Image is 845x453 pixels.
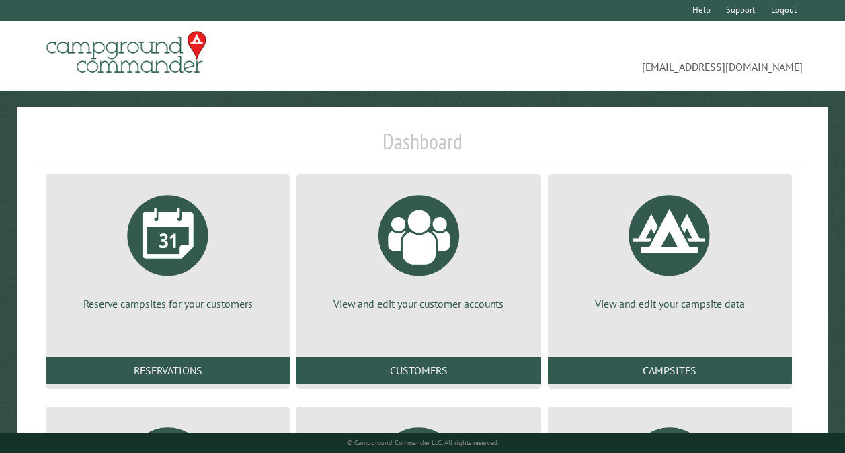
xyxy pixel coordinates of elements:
[423,37,803,75] span: [EMAIL_ADDRESS][DOMAIN_NAME]
[42,128,803,165] h1: Dashboard
[548,357,792,384] a: Campsites
[62,296,274,311] p: Reserve campsites for your customers
[313,296,524,311] p: View and edit your customer accounts
[564,296,776,311] p: View and edit your campsite data
[46,357,290,384] a: Reservations
[296,357,540,384] a: Customers
[347,438,499,447] small: © Campground Commander LLC. All rights reserved.
[62,185,274,311] a: Reserve campsites for your customers
[564,185,776,311] a: View and edit your campsite data
[313,185,524,311] a: View and edit your customer accounts
[42,26,210,79] img: Campground Commander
